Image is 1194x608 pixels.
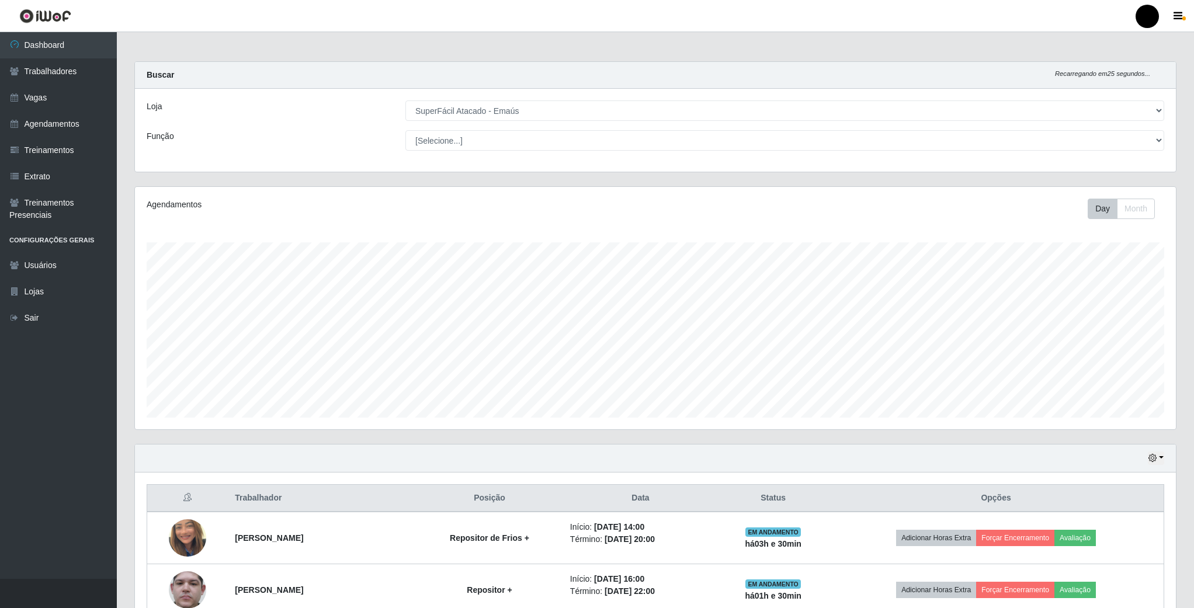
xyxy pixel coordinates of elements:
[169,505,206,571] img: 1755575109305.jpeg
[235,585,303,595] strong: [PERSON_NAME]
[235,533,303,543] strong: [PERSON_NAME]
[896,582,976,598] button: Adicionar Horas Extra
[1055,70,1150,77] i: Recarregando em 25 segundos...
[570,533,711,546] li: Término:
[1054,530,1096,546] button: Avaliação
[416,485,563,512] th: Posição
[745,539,801,548] strong: há 03 h e 30 min
[745,579,801,589] span: EM ANDAMENTO
[19,9,71,23] img: CoreUI Logo
[570,521,711,533] li: Início:
[1088,199,1155,219] div: First group
[147,100,162,113] label: Loja
[718,485,828,512] th: Status
[1054,582,1096,598] button: Avaliação
[1088,199,1164,219] div: Toolbar with button groups
[605,534,655,544] time: [DATE] 20:00
[896,530,976,546] button: Adicionar Horas Extra
[1117,199,1155,219] button: Month
[976,582,1054,598] button: Forçar Encerramento
[745,591,801,600] strong: há 01 h e 30 min
[570,573,711,585] li: Início:
[228,485,416,512] th: Trabalhador
[467,585,512,595] strong: Repositor +
[605,586,655,596] time: [DATE] 22:00
[976,530,1054,546] button: Forçar Encerramento
[1088,199,1117,219] button: Day
[828,485,1164,512] th: Opções
[745,527,801,537] span: EM ANDAMENTO
[594,574,644,583] time: [DATE] 16:00
[147,70,174,79] strong: Buscar
[147,199,560,211] div: Agendamentos
[563,485,718,512] th: Data
[570,585,711,597] li: Término:
[594,522,644,531] time: [DATE] 14:00
[450,533,529,543] strong: Repositor de Frios +
[147,130,174,143] label: Função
